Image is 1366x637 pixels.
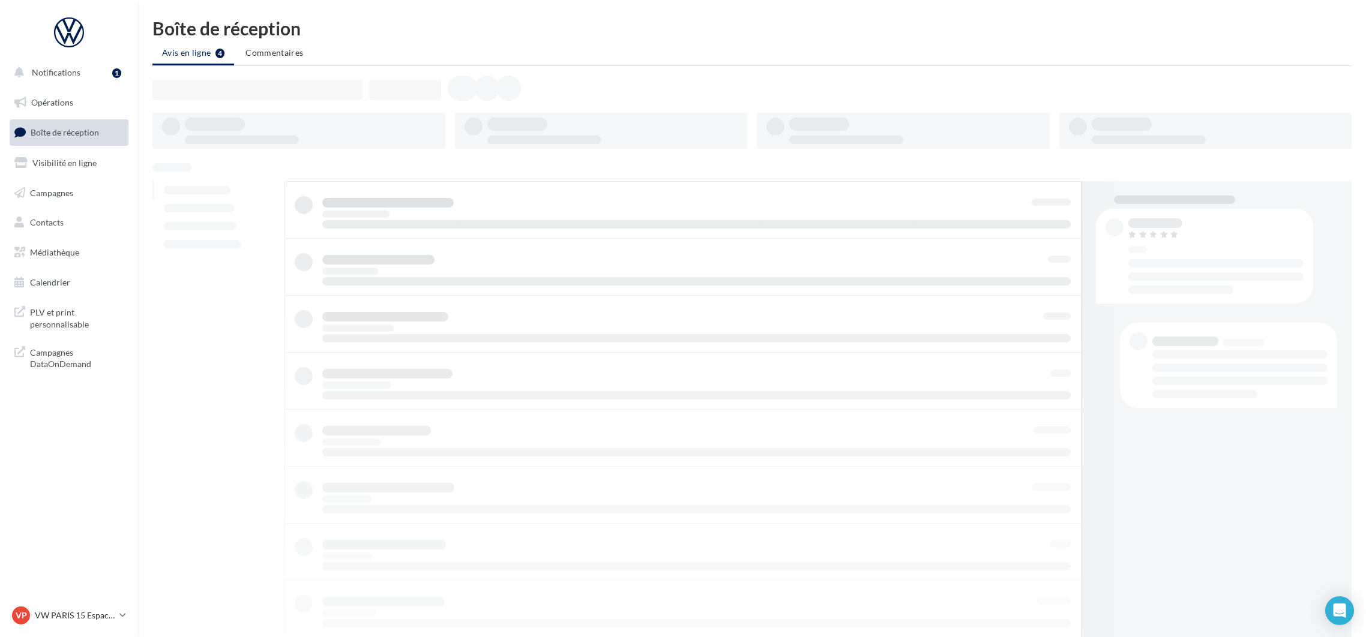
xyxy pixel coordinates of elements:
span: Calendrier [30,277,70,287]
a: PLV et print personnalisable [7,299,131,335]
span: Visibilité en ligne [32,158,97,168]
span: VP [16,609,27,621]
span: Notifications [32,67,80,77]
div: Open Intercom Messenger [1325,596,1354,625]
a: Visibilité en ligne [7,151,131,176]
span: Campagnes DataOnDemand [30,344,124,370]
div: Boîte de réception [152,19,1352,37]
span: Médiathèque [30,247,79,257]
span: Opérations [31,97,73,107]
a: Campagnes [7,181,131,206]
a: Opérations [7,90,131,115]
a: Campagnes DataOnDemand [7,339,131,375]
span: Boîte de réception [31,127,99,137]
span: Campagnes [30,187,73,197]
div: 1 [112,68,121,78]
a: Contacts [7,210,131,235]
button: Notifications 1 [7,60,126,85]
a: VP VW PARIS 15 Espace Suffren [10,604,128,627]
span: PLV et print personnalisable [30,304,124,330]
span: Commentaires [245,47,303,58]
a: Calendrier [7,270,131,295]
p: VW PARIS 15 Espace Suffren [35,609,115,621]
a: Boîte de réception [7,119,131,145]
span: Contacts [30,217,64,227]
a: Médiathèque [7,240,131,265]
